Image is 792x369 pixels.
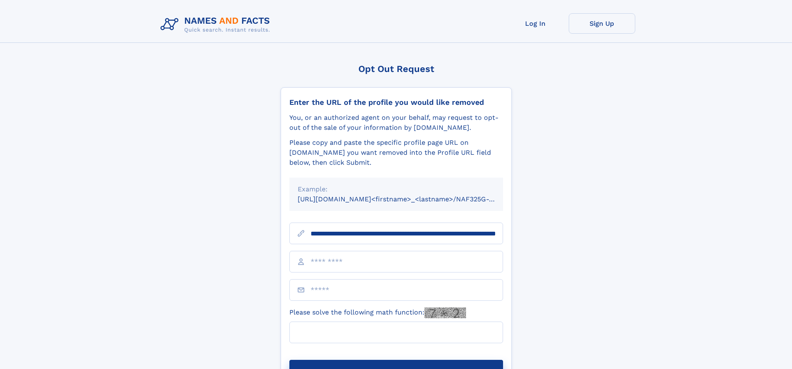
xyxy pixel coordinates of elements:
[298,195,519,203] small: [URL][DOMAIN_NAME]<firstname>_<lastname>/NAF325G-xxxxxxxx
[502,13,569,34] a: Log In
[569,13,635,34] a: Sign Up
[281,64,512,74] div: Opt Out Request
[298,184,495,194] div: Example:
[289,307,466,318] label: Please solve the following math function:
[157,13,277,36] img: Logo Names and Facts
[289,113,503,133] div: You, or an authorized agent on your behalf, may request to opt-out of the sale of your informatio...
[289,98,503,107] div: Enter the URL of the profile you would like removed
[289,138,503,168] div: Please copy and paste the specific profile page URL on [DOMAIN_NAME] you want removed into the Pr...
